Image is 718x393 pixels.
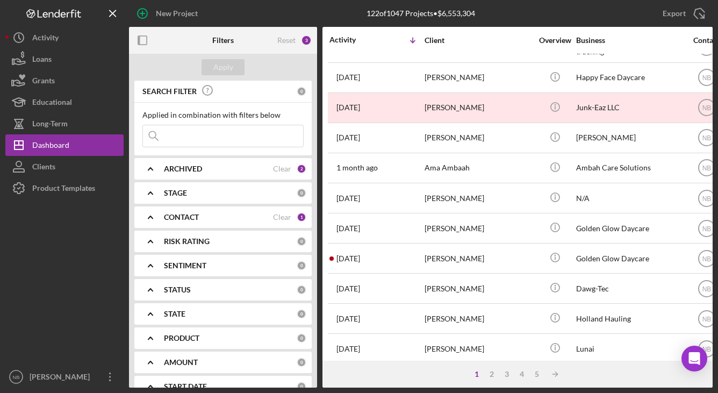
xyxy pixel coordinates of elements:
[164,358,198,367] b: AMOUNT
[702,134,711,142] text: NB
[425,94,532,122] div: [PERSON_NAME]
[32,48,52,73] div: Loans
[336,254,360,263] time: 2025-07-09 05:01
[277,36,296,45] div: Reset
[5,91,124,113] button: Educational
[576,94,684,122] div: Junk-Eaz LLC
[5,27,124,48] button: Activity
[5,366,124,388] button: NB[PERSON_NAME]
[297,309,306,319] div: 0
[576,214,684,242] div: Golden Glow Daycare
[702,225,711,232] text: NB
[297,333,306,343] div: 0
[336,133,360,142] time: 2025-07-28 22:47
[576,244,684,273] div: Golden Glow Daycare
[702,74,711,82] text: NB
[32,156,55,180] div: Clients
[156,3,198,24] div: New Project
[297,261,306,270] div: 0
[164,165,202,173] b: ARCHIVED
[164,237,210,246] b: RISK RATING
[5,177,124,199] button: Product Templates
[336,345,360,353] time: 2025-06-27 04:05
[5,70,124,91] button: Grants
[425,304,532,333] div: [PERSON_NAME]
[5,134,124,156] button: Dashboard
[213,59,233,75] div: Apply
[425,154,532,182] div: Ama Ambaah
[425,274,532,303] div: [PERSON_NAME]
[297,87,306,96] div: 0
[164,310,185,318] b: STATE
[273,165,291,173] div: Clear
[164,285,191,294] b: STATUS
[5,113,124,134] button: Long-Term
[576,63,684,92] div: Happy Face Daycare
[514,370,529,378] div: 4
[32,113,68,137] div: Long-Term
[297,358,306,367] div: 0
[535,36,575,45] div: Overview
[142,111,304,119] div: Applied in combination with filters below
[164,261,206,270] b: SENTIMENT
[301,35,312,46] div: 3
[681,346,707,371] div: Open Intercom Messenger
[425,244,532,273] div: [PERSON_NAME]
[32,177,95,202] div: Product Templates
[32,70,55,94] div: Grants
[297,285,306,295] div: 0
[336,73,360,82] time: 2025-07-31 14:52
[425,63,532,92] div: [PERSON_NAME]
[32,27,59,51] div: Activity
[663,3,686,24] div: Export
[129,3,209,24] button: New Project
[336,284,360,293] time: 2025-07-03 15:46
[425,36,532,45] div: Client
[32,91,72,116] div: Educational
[484,370,499,378] div: 2
[576,274,684,303] div: Dawg-Tec
[297,188,306,198] div: 0
[652,3,713,24] button: Export
[164,213,199,221] b: CONTACT
[367,9,475,18] div: 122 of 1047 Projects • $6,553,304
[702,104,711,112] text: NB
[576,184,684,212] div: N/A
[5,156,124,177] button: Clients
[32,134,69,159] div: Dashboard
[425,124,532,152] div: [PERSON_NAME]
[499,370,514,378] div: 3
[212,36,234,45] b: Filters
[297,212,306,222] div: 1
[702,346,711,353] text: NB
[702,165,711,172] text: NB
[164,382,207,391] b: START DATE
[469,370,484,378] div: 1
[529,370,544,378] div: 5
[336,194,360,203] time: 2025-07-11 02:28
[336,163,378,172] time: 2025-07-14 14:32
[297,237,306,246] div: 0
[164,334,199,342] b: PRODUCT
[576,154,684,182] div: Ambah Care Solutions
[297,382,306,391] div: 0
[576,304,684,333] div: Holland Hauling
[297,164,306,174] div: 2
[576,36,684,45] div: Business
[702,285,711,292] text: NB
[336,103,360,112] time: 2025-07-30 12:33
[702,316,711,323] text: NB
[27,366,97,390] div: [PERSON_NAME]
[142,87,197,96] b: SEARCH FILTER
[5,48,124,70] button: Loans
[425,334,532,363] div: [PERSON_NAME]
[329,35,377,44] div: Activity
[164,189,187,197] b: STAGE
